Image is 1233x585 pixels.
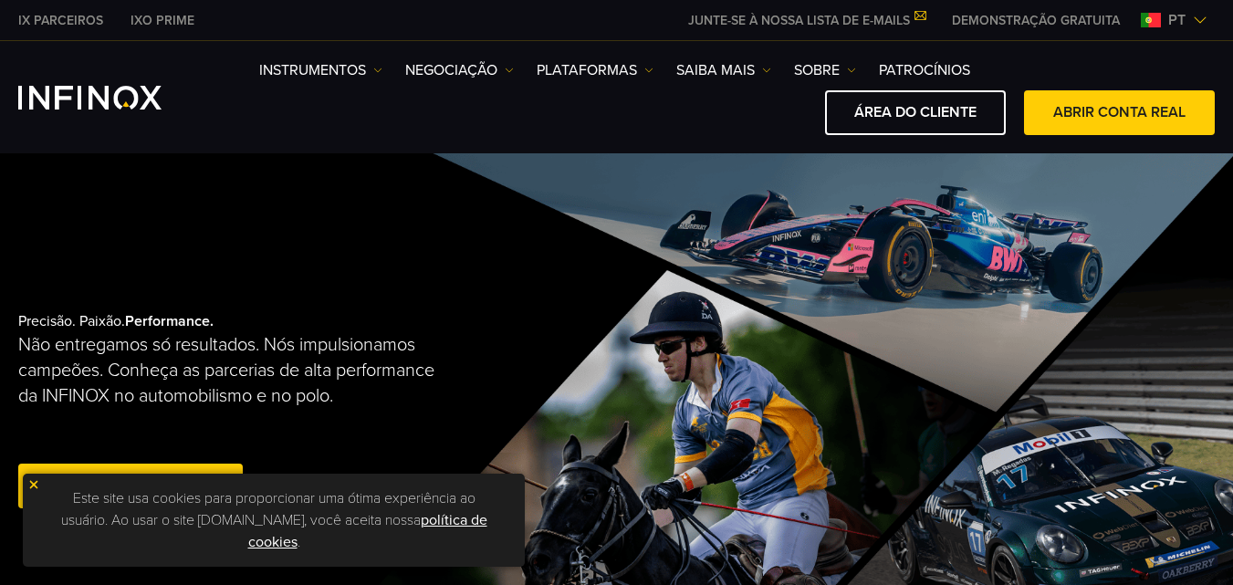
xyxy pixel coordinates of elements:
a: Instrumentos [259,59,382,81]
a: PLATAFORMAS [537,59,653,81]
a: ABRIR CONTA REAL [1024,90,1215,135]
a: INFINOX Logo [18,86,204,110]
a: INFINOX [117,11,208,30]
a: INFINOX MENU [938,11,1134,30]
p: Não entregamos só resultados. Nós impulsionamos campeões. Conheça as parcerias de alta performanc... [18,332,449,409]
div: Precisão. Paixão. [18,283,557,542]
a: Patrocínios [879,59,970,81]
img: yellow close icon [27,478,40,491]
a: ÁREA DO CLIENTE [825,90,1006,135]
a: Saiba mais [676,59,771,81]
a: abra uma conta real [18,464,243,508]
a: NEGOCIAÇÃO [405,59,514,81]
a: SOBRE [794,59,856,81]
span: pt [1161,9,1193,31]
strong: Performance. [125,312,214,330]
a: INFINOX [5,11,117,30]
p: Este site usa cookies para proporcionar uma ótima experiência ao usuário. Ao usar o site [DOMAIN_... [32,483,516,558]
a: JUNTE-SE À NOSSA LISTA DE E-MAILS [674,13,938,28]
